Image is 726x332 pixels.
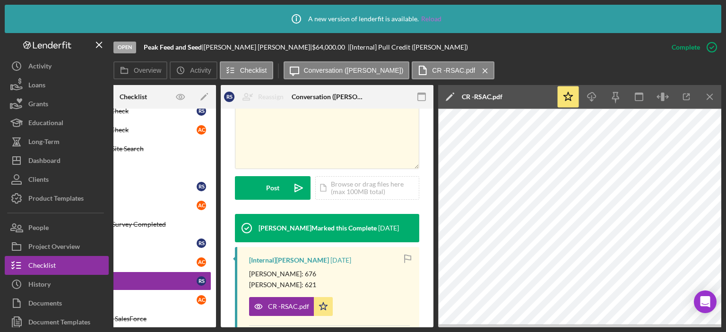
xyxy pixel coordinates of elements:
[75,126,197,134] div: Court View Check
[285,7,441,31] div: A new version of lenderfit is available.
[28,76,45,97] div: Loans
[5,151,109,170] button: Dashboard
[266,176,279,200] div: Post
[197,182,206,191] div: R S
[134,67,161,74] label: Overview
[28,218,49,239] div: People
[55,120,211,139] a: Court View CheckAC
[75,221,211,228] div: DownHome Survey Completed
[421,15,441,23] a: Reload
[28,94,48,116] div: Grants
[75,258,197,266] div: CIP Form
[219,87,293,106] button: RSReassign
[75,202,197,209] div: DNR Search
[240,67,267,74] label: Checklist
[28,57,52,78] div: Activity
[75,164,211,171] div: OFAC Check
[75,239,197,247] div: CIP Form
[312,43,348,51] div: $64,000.00
[5,256,109,275] button: Checklist
[268,303,309,310] div: CR -RSAC.pdf
[5,313,109,332] button: Document Templates
[220,61,273,79] button: Checklist
[55,253,211,272] a: CIP FormAC
[75,145,211,153] div: Google Map Site Search
[144,43,202,51] b: Peak Feed and Seed
[5,57,109,76] button: Activity
[55,177,211,196] a: DNR SearchRS
[28,275,51,296] div: History
[197,106,206,116] div: R S
[662,38,721,57] button: Complete
[292,93,363,101] div: Conversation ([PERSON_NAME])
[412,61,494,79] button: CR -RSAC.pdf
[28,237,80,258] div: Project Overview
[197,125,206,135] div: A C
[5,76,109,94] button: Loans
[5,237,109,256] button: Project Overview
[75,315,211,323] div: Enter TA into SalesForce
[249,256,329,264] div: [Internal] [PERSON_NAME]
[5,94,109,113] button: Grants
[694,290,717,313] div: Open Intercom Messenger
[259,224,377,232] div: [PERSON_NAME] Marked this Complete
[55,102,211,120] a: Court View CheckRS
[5,218,109,237] button: People
[5,294,109,313] button: Documents
[55,215,211,234] a: DownHome Survey Completed
[190,67,211,74] label: Activity
[144,43,204,51] div: |
[113,42,136,53] div: Open
[432,67,475,74] label: CR -RSAC.pdf
[197,201,206,210] div: A C
[55,234,211,253] a: CIP FormRS
[75,107,197,115] div: Court View Check
[55,139,211,158] a: Google Map Site Search
[28,189,84,210] div: Product Templates
[224,92,234,102] div: R S
[5,132,109,151] button: Long-Term
[75,183,197,190] div: DNR Search
[55,309,211,328] a: Enter TA into SalesForce
[197,276,206,286] div: R S
[197,295,206,305] div: A C
[75,277,197,285] div: Pull Credit
[170,61,217,79] button: Activity
[55,196,211,215] a: DNR SearchAC
[28,132,60,153] div: Long-Term
[113,61,167,79] button: Overview
[5,170,109,189] button: Clients
[235,176,311,200] button: Post
[28,256,56,277] div: Checklist
[75,296,197,304] div: Pull Credit
[378,224,399,232] time: 2025-08-05 16:58
[5,113,109,132] button: Educational
[304,67,404,74] label: Conversation ([PERSON_NAME])
[348,43,468,51] div: | [Internal] Pull Credit ([PERSON_NAME])
[28,113,63,135] div: Educational
[197,257,206,267] div: A C
[672,38,700,57] div: Complete
[120,93,147,101] div: Checklist
[55,290,211,309] a: Pull CreditAC
[5,189,109,208] button: Product Templates
[258,87,284,106] div: Reassign
[197,238,206,248] div: R S
[28,151,60,172] div: Dashboard
[5,275,109,294] button: History
[55,272,211,290] a: Pull CreditRS
[55,158,211,177] a: OFAC Check
[330,256,351,264] time: 2025-08-05 16:56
